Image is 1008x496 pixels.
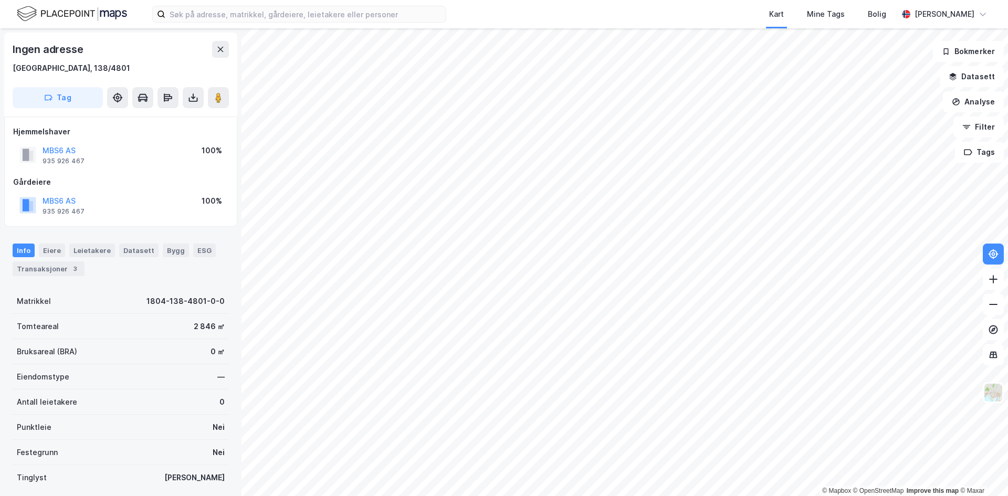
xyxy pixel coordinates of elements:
div: Ingen adresse [13,41,85,58]
div: Datasett [119,244,159,257]
div: Transaksjoner [13,261,85,276]
iframe: Chat Widget [955,446,1008,496]
div: Gårdeiere [13,176,228,188]
div: [PERSON_NAME] [164,471,225,484]
div: 1804-138-4801-0-0 [146,295,225,308]
button: Filter [953,117,1004,138]
div: Hjemmelshaver [13,125,228,138]
button: Analyse [943,91,1004,112]
img: logo.f888ab2527a4732fd821a326f86c7f29.svg [17,5,127,23]
button: Tags [955,142,1004,163]
input: Søk på adresse, matrikkel, gårdeiere, leietakere eller personer [165,6,446,22]
div: Leietakere [69,244,115,257]
div: Festegrunn [17,446,58,459]
a: Mapbox [822,487,851,494]
button: Datasett [940,66,1004,87]
div: 935 926 467 [43,157,85,165]
div: Nei [213,421,225,434]
div: Bygg [163,244,189,257]
img: Z [983,383,1003,403]
a: Improve this map [907,487,959,494]
div: 2 846 ㎡ [194,320,225,333]
div: Kart [769,8,784,20]
div: Bolig [868,8,886,20]
div: ESG [193,244,216,257]
a: OpenStreetMap [853,487,904,494]
div: — [217,371,225,383]
div: 0 [219,396,225,408]
div: Punktleie [17,421,51,434]
div: 935 926 467 [43,207,85,216]
div: Nei [213,446,225,459]
div: Kontrollprogram for chat [955,446,1008,496]
div: Info [13,244,35,257]
div: 0 ㎡ [211,345,225,358]
div: [GEOGRAPHIC_DATA], 138/4801 [13,62,130,75]
div: 3 [70,263,80,274]
button: Bokmerker [933,41,1004,62]
div: Tomteareal [17,320,59,333]
div: 100% [202,144,222,157]
div: [PERSON_NAME] [915,8,974,20]
div: Matrikkel [17,295,51,308]
div: Eiendomstype [17,371,69,383]
div: Tinglyst [17,471,47,484]
div: Antall leietakere [17,396,77,408]
div: Mine Tags [807,8,845,20]
div: Bruksareal (BRA) [17,345,77,358]
button: Tag [13,87,103,108]
div: Eiere [39,244,65,257]
div: 100% [202,195,222,207]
